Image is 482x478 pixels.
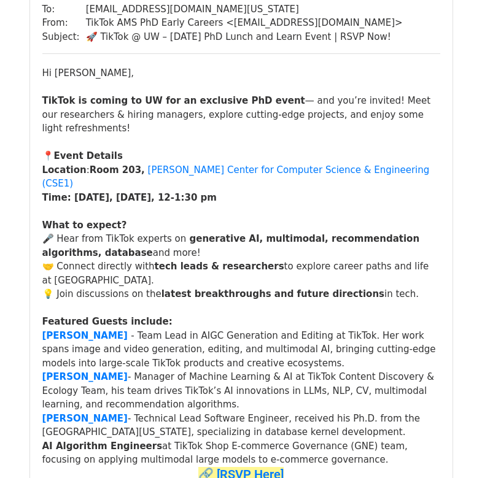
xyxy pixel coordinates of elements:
strong: tech leads & researchers [155,261,284,272]
div: : [42,163,440,191]
td: From: [42,16,86,30]
td: TikTok AMS PhD Early Careers < [EMAIL_ADDRESS][DOMAIN_NAME] > [86,16,403,30]
div: - Team Lead in AIGC Generation and Editing at TikTok. Her work spans image and video generation, ... [42,329,440,371]
td: To: [42,2,86,17]
iframe: Chat Widget [421,419,482,478]
strong: TikTok is coming to UW for an exclusive PhD event [42,95,305,106]
div: 🤝 Connect directly with to explore career paths and life at [GEOGRAPHIC_DATA]. [42,260,440,287]
div: - Technical Lead Software Engineer, received his Ph.D. from the [GEOGRAPHIC_DATA][US_STATE], spec... [42,412,440,439]
td: Subject: [42,30,86,44]
strong: Room 203, [90,164,145,175]
div: 💡 Join discussions on the in tech. [42,287,440,301]
strong: latest breakthroughs and future directions [161,288,384,299]
div: 🎤 Hear from TikTok experts on and more! [42,232,440,260]
td: 🚀 TikTok @ UW – [DATE] PhD Lunch and Learn Event | RSVP Now! [86,30,403,44]
strong: , multimodal, recommendation algorithms, database [42,233,420,258]
a: [PERSON_NAME] [42,413,128,424]
div: - Manager of Machine Learning & AI at TikTok Content Discovery & Ecology Team, his team drives Ti... [42,370,440,412]
a: [PERSON_NAME] Center for Computer Science & Engineering (CSE1) [42,164,430,190]
td: [EMAIL_ADDRESS][DOMAIN_NAME][US_STATE] [86,2,403,17]
strong: : [DATE], [DATE], 12-1:30 pm [68,192,217,203]
strong: Event Details [54,150,123,161]
div: Hi [PERSON_NAME], [42,66,440,80]
div: — and you’re invited! Meet our researchers & hiring managers, explore cutting-edge projects, and ... [42,94,440,136]
div: 📍 [42,149,440,163]
strong: Location [42,164,87,175]
a: [PERSON_NAME] [42,371,128,382]
strong: generative AI [190,233,260,244]
a: [PERSON_NAME] [42,330,128,341]
strong: Time [42,192,68,203]
strong: AI Algorithm Engineers [42,441,163,452]
strong: What to expect? [42,220,127,231]
div: at TikTok Shop E-commerce Governance (GNE) team, focusing on applying multimodal large models to ... [42,439,440,467]
strong: Featured Guests include: [42,316,173,327]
